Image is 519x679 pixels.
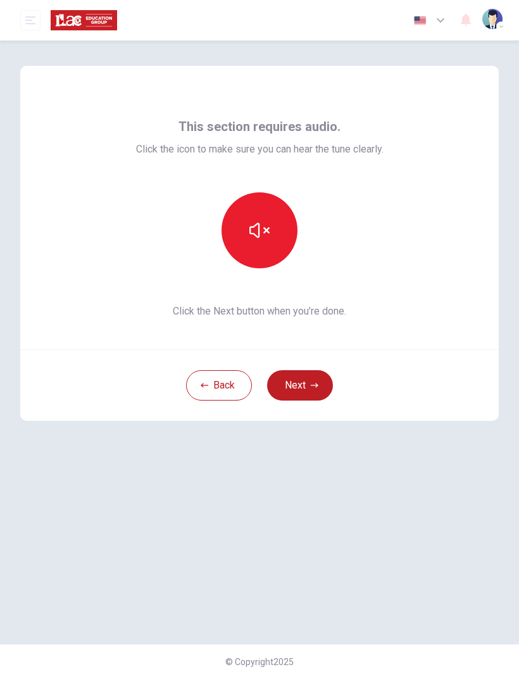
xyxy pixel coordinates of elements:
img: ILAC logo [51,8,117,33]
button: Next [267,370,333,401]
span: This section requires audio. [178,116,341,137]
span: Click the icon to make sure you can hear the tune clearly. [136,142,384,157]
button: Back [186,370,252,401]
span: Click the Next button when you’re done. [136,304,384,319]
button: open mobile menu [20,10,41,30]
img: Profile picture [482,9,503,29]
span: © Copyright 2025 [225,657,294,667]
img: en [412,16,428,25]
